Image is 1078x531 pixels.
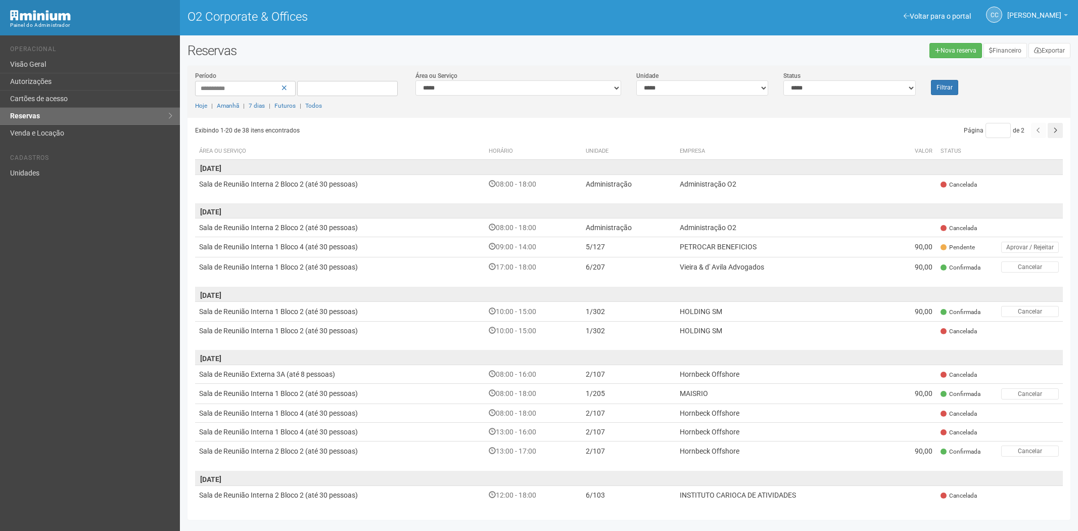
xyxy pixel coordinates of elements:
[582,365,676,384] td: 2/107
[1001,388,1059,400] button: Cancelar
[200,475,221,483] strong: [DATE]
[274,102,296,109] a: Futuros
[485,218,581,237] td: 08:00 - 18:00
[582,384,676,404] td: 1/205
[249,102,265,109] a: 7 dias
[1028,43,1070,58] button: Exportar
[211,102,213,109] span: |
[1001,446,1059,457] button: Cancelar
[941,181,977,189] span: Cancelada
[582,422,676,441] td: 2/107
[582,257,676,277] td: 6/207
[983,43,1027,58] a: Financeiro
[676,322,892,340] td: HOLDING SM
[676,175,892,194] td: Administração O2
[892,257,936,277] td: 90,00
[676,365,892,384] td: Hornbeck Offshore
[195,441,485,461] td: Sala de Reunião Interna 2 Bloco 2 (até 30 pessoas)
[676,404,892,422] td: Hornbeck Offshore
[195,123,629,138] div: Exibindo 1-20 de 38 itens encontrados
[485,365,581,384] td: 08:00 - 16:00
[10,21,172,30] div: Painel do Administrador
[582,218,676,237] td: Administração
[941,390,980,399] span: Confirmada
[195,322,485,340] td: Sala de Reunião Interna 1 Bloco 2 (até 30 pessoas)
[269,102,270,109] span: |
[676,441,892,461] td: Hornbeck Offshore
[941,243,975,252] span: Pendente
[892,384,936,404] td: 90,00
[485,404,581,422] td: 08:00 - 18:00
[485,301,581,321] td: 10:00 - 15:00
[964,127,1024,134] span: Página de 2
[941,410,977,418] span: Cancelada
[195,237,485,257] td: Sala de Reunião Interna 1 Bloco 4 (até 30 pessoas)
[195,365,485,384] td: Sala de Reunião Externa 3A (até 8 pessoas)
[10,154,172,165] li: Cadastros
[582,143,676,160] th: Unidade
[892,237,936,257] td: 90,00
[929,43,982,58] a: Nova reserva
[931,80,958,95] button: Filtrar
[582,441,676,461] td: 2/107
[300,102,301,109] span: |
[582,175,676,194] td: Administração
[188,43,622,58] h2: Reservas
[195,218,485,237] td: Sala de Reunião Interna 2 Bloco 2 (até 30 pessoas)
[485,322,581,340] td: 10:00 - 15:00
[485,485,581,504] td: 12:00 - 18:00
[1001,242,1059,253] button: Aprovar / Rejeitar
[200,164,221,172] strong: [DATE]
[195,257,485,277] td: Sala de Reunião Interna 1 Bloco 2 (até 30 pessoas)
[200,208,221,216] strong: [DATE]
[941,224,977,233] span: Cancelada
[195,301,485,321] td: Sala de Reunião Interna 1 Bloco 2 (até 30 pessoas)
[243,102,245,109] span: |
[415,71,457,80] label: Área ou Serviço
[188,10,622,23] h1: O2 Corporate & Offices
[941,327,977,336] span: Cancelada
[485,384,581,404] td: 08:00 - 18:00
[941,263,980,272] span: Confirmada
[941,448,980,456] span: Confirmada
[1007,2,1061,19] span: Camila Catarina Lima
[582,237,676,257] td: 5/127
[485,441,581,461] td: 13:00 - 17:00
[195,384,485,404] td: Sala de Reunião Interna 1 Bloco 2 (até 30 pessoas)
[195,175,485,194] td: Sala de Reunião Interna 2 Bloco 2 (até 30 pessoas)
[783,71,801,80] label: Status
[10,46,172,56] li: Operacional
[10,10,71,21] img: Minium
[941,308,980,317] span: Confirmada
[200,291,221,299] strong: [DATE]
[1001,261,1059,273] button: Cancelar
[676,257,892,277] td: Vieira & d' Avila Advogados
[485,143,581,160] th: Horário
[485,257,581,277] td: 17:00 - 18:00
[676,485,892,504] td: INSTITUTO CARIOCA DE ATIVIDADES
[195,102,207,109] a: Hoje
[195,404,485,422] td: Sala de Reunião Interna 1 Bloco 4 (até 30 pessoas)
[892,301,936,321] td: 90,00
[200,355,221,363] strong: [DATE]
[582,404,676,422] td: 2/107
[676,301,892,321] td: HOLDING SM
[195,71,216,80] label: Período
[1001,306,1059,317] button: Cancelar
[936,143,997,160] th: Status
[676,237,892,257] td: PETROCAR BENEFICIOS
[986,7,1002,23] a: CC
[676,422,892,441] td: Hornbeck Offshore
[582,322,676,340] td: 1/302
[485,422,581,441] td: 13:00 - 16:00
[941,492,977,500] span: Cancelada
[941,371,977,379] span: Cancelada
[582,301,676,321] td: 1/302
[904,12,971,20] a: Voltar para o portal
[195,485,485,504] td: Sala de Reunião Interna 2 Bloco 2 (até 30 pessoas)
[195,143,485,160] th: Área ou Serviço
[636,71,659,80] label: Unidade
[676,384,892,404] td: MAISRIO
[1007,13,1068,21] a: [PERSON_NAME]
[892,441,936,461] td: 90,00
